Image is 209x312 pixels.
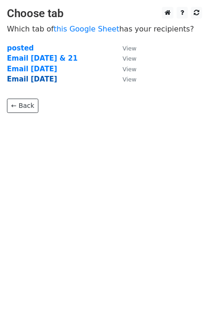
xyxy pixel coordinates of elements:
h3: Choose tab [7,7,202,20]
small: View [123,76,136,83]
a: View [113,44,136,52]
small: View [123,66,136,73]
a: posted [7,44,34,52]
a: Email [DATE] & 21 [7,54,78,62]
p: Which tab of has your recipients? [7,24,202,34]
a: this Google Sheet [54,25,119,33]
a: View [113,54,136,62]
a: Email [DATE] [7,75,57,83]
a: View [113,75,136,83]
small: View [123,55,136,62]
a: Email [DATE] [7,65,57,73]
iframe: Chat Widget [163,268,209,312]
small: View [123,45,136,52]
a: ← Back [7,99,38,113]
a: View [113,65,136,73]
